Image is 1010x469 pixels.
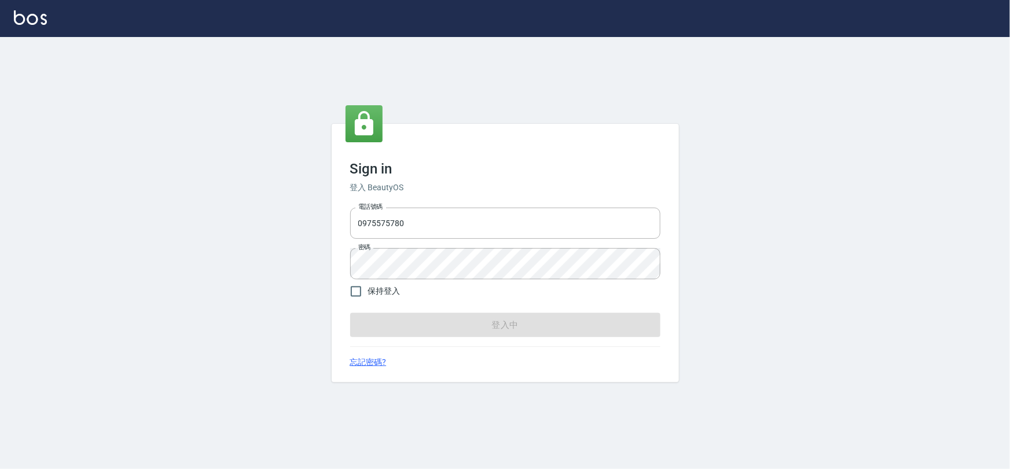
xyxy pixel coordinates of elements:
a: 忘記密碼? [350,356,387,368]
span: 保持登入 [368,285,401,297]
h6: 登入 BeautyOS [350,182,660,194]
label: 密碼 [358,243,370,252]
img: Logo [14,10,47,25]
label: 電話號碼 [358,202,383,211]
h3: Sign in [350,161,660,177]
